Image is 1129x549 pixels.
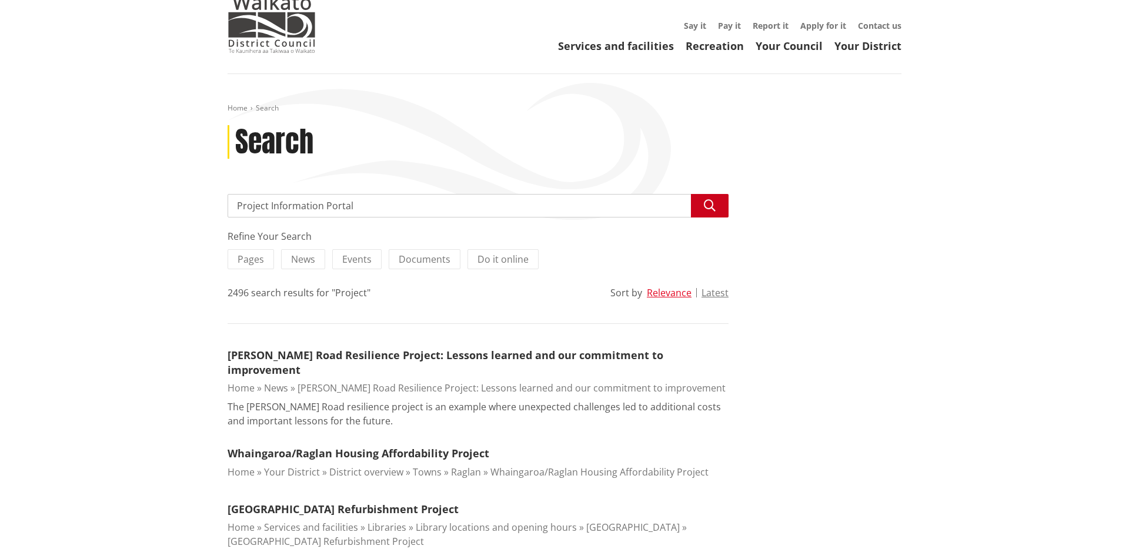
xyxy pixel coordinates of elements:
[1075,500,1117,542] iframe: Messenger Launcher
[228,535,424,548] a: [GEOGRAPHIC_DATA] Refurbishment Project
[228,400,729,428] p: The [PERSON_NAME] Road resilience project is an example where unexpected challenges led to additi...
[228,286,370,300] div: 2496 search results for "Project"
[834,39,901,53] a: Your District
[342,253,372,266] span: Events
[451,466,481,478] a: Raglan
[228,194,729,217] input: Search input
[753,20,789,31] a: Report it
[235,125,313,159] h1: Search
[228,103,901,113] nav: breadcrumb
[686,39,744,53] a: Recreation
[264,381,288,394] a: News
[228,502,459,516] a: [GEOGRAPHIC_DATA] Refurbishment Project
[228,521,255,534] a: Home
[684,20,706,31] a: Say it
[228,103,248,113] a: Home
[490,466,709,478] a: Whaingaroa/Raglan Housing Affordability Project
[228,348,663,377] a: [PERSON_NAME] Road Resilience Project: Lessons learned and our commitment to improvement
[264,466,320,478] a: Your District
[610,286,642,300] div: Sort by
[413,466,442,478] a: Towns
[756,39,823,53] a: Your Council
[416,521,577,534] a: Library locations and opening hours
[238,253,264,266] span: Pages
[647,287,692,298] button: Relevance
[702,287,729,298] button: Latest
[329,466,403,478] a: District overview
[228,446,489,460] a: Whaingaroa/Raglan Housing Affordability Project
[228,466,255,478] a: Home
[858,20,901,31] a: Contact us
[586,521,680,534] a: [GEOGRAPHIC_DATA]
[800,20,846,31] a: Apply for it
[256,103,279,113] span: Search
[558,39,674,53] a: Services and facilities
[477,253,529,266] span: Do it online
[298,381,726,394] a: [PERSON_NAME] Road Resilience Project: Lessons learned and our commitment to improvement
[368,521,406,534] a: Libraries
[291,253,315,266] span: News
[718,20,741,31] a: Pay it
[264,521,358,534] a: Services and facilities
[228,381,255,394] a: Home
[228,229,729,243] div: Refine Your Search
[399,253,450,266] span: Documents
